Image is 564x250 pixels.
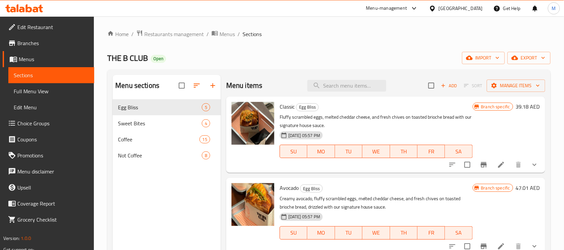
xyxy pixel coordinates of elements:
span: M [552,5,556,12]
button: TU [335,226,363,240]
span: Classic [280,102,295,112]
span: WE [365,228,387,238]
button: SA [445,226,472,240]
span: MO [310,147,332,156]
button: Manage items [487,80,545,92]
a: Choice Groups [3,115,94,131]
a: Menus [3,51,94,67]
a: Coupons [3,131,94,147]
a: Promotions [3,147,94,163]
span: export [513,54,545,62]
span: [DATE] 05:57 PM [286,214,323,220]
div: Sweet Bites4 [113,115,221,131]
span: TH [393,147,415,156]
button: SU [280,226,307,240]
span: SA [448,228,470,238]
span: import [467,54,500,62]
li: / [206,30,209,38]
span: Sweet Bites [118,119,202,127]
button: show more [527,157,543,173]
button: sort-choices [444,157,460,173]
span: 5 [202,104,210,111]
a: Coverage Report [3,196,94,212]
span: Select section [424,79,438,93]
h6: 39.18 AED [516,102,540,111]
span: 8 [202,152,210,159]
span: Version: [3,234,20,243]
h2: Menu sections [115,81,159,91]
button: WE [363,145,390,158]
div: Egg Bliss [300,184,323,193]
img: Avocado [232,183,274,226]
span: Edit Restaurant [17,23,89,31]
a: Menu disclaimer [3,163,94,179]
span: TU [338,147,360,156]
p: Creamy avocado, fluffy scrambled eggs, melted cheddar cheese, and fresh chives on toasted brioche... [280,195,473,211]
button: MO [307,145,335,158]
span: Branch specific [478,104,513,110]
button: TU [335,145,363,158]
span: Coupons [17,135,89,143]
div: Coffee15 [113,131,221,147]
li: / [238,30,240,38]
input: search [307,80,386,92]
span: Promotions [17,151,89,159]
div: items [202,119,210,127]
span: Menus [220,30,235,38]
a: Grocery Checklist [3,212,94,228]
button: FR [418,226,445,240]
span: WE [365,147,387,156]
span: SA [448,147,470,156]
span: Sections [14,71,89,79]
span: Add [440,82,458,90]
span: Egg Bliss [118,103,202,111]
div: Egg Bliss [296,103,319,111]
span: 15 [200,136,210,143]
button: MO [307,226,335,240]
div: items [202,103,210,111]
div: Egg Bliss5 [113,99,221,115]
span: 4 [202,120,210,127]
a: Upsell [3,179,94,196]
button: SA [445,145,472,158]
a: Sections [8,67,94,83]
img: Classic [232,102,274,145]
span: SU [283,147,305,156]
li: / [131,30,134,38]
h6: 47.01 AED [516,183,540,193]
span: TU [338,228,360,238]
div: Not Coffee8 [113,147,221,163]
span: Select section first [460,81,487,91]
span: Egg Bliss [300,185,322,193]
span: FR [420,147,442,156]
a: Edit Restaurant [3,19,94,35]
span: Menus [19,55,89,63]
span: Select to update [460,158,474,172]
button: TH [390,226,418,240]
span: Branches [17,39,89,47]
span: Menu disclaimer [17,167,89,175]
a: Edit menu item [497,161,505,169]
span: Add item [438,81,460,91]
button: Add section [205,78,221,94]
button: TH [390,145,418,158]
span: Coffee [118,135,199,143]
span: Branch specific [478,185,513,191]
button: WE [363,226,390,240]
span: Restaurants management [144,30,204,38]
span: TH [393,228,415,238]
span: Coverage Report [17,200,89,208]
span: [DATE] 05:57 PM [286,132,323,139]
span: FR [420,228,442,238]
span: Not Coffee [118,151,202,159]
button: SU [280,145,307,158]
span: 1.0.0 [21,234,31,243]
span: Edit Menu [14,103,89,111]
div: items [202,151,210,159]
h2: Menu items [226,81,263,91]
button: import [462,52,505,64]
a: Full Menu View [8,83,94,99]
div: Menu-management [366,4,407,12]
